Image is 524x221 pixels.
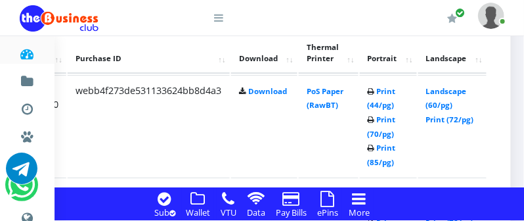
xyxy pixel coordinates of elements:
[426,114,474,124] a: Print (72/pg)
[150,205,179,219] a: Sub
[299,33,359,74] th: Thermal Printer: activate to sort column ascending
[247,207,265,218] small: Data
[186,207,210,218] small: Wallet
[248,86,287,96] a: Download
[313,205,342,219] a: ePins
[20,63,35,95] a: Fund wallet
[50,145,160,167] a: Nigerian VTU
[447,13,457,24] i: Renew/Upgrade Subscription
[349,207,370,218] small: More
[360,33,417,74] th: Portrait: activate to sort column ascending
[217,205,240,219] a: VTU
[50,164,160,186] a: International VTU
[455,8,465,18] span: Renew/Upgrade Subscription
[307,86,343,110] a: PoS Paper (RawBT)
[426,86,467,110] a: Landscape (60/pg)
[20,36,35,67] a: Dashboard
[418,33,487,74] th: Landscape: activate to sort column ascending
[368,86,396,110] a: Print (44/pg)
[182,205,214,219] a: Wallet
[368,114,396,139] a: Print (70/pg)
[368,143,396,167] a: Print (85/pg)
[154,207,175,218] small: Sub
[68,75,230,177] td: webb4f273de531133624bb8d4a3
[272,205,311,219] a: Pay Bills
[276,207,307,218] small: Pay Bills
[20,118,35,150] a: Miscellaneous Payments
[8,179,35,201] a: Chat for support
[20,91,35,122] a: Transactions
[221,207,236,218] small: VTU
[243,205,269,219] a: Data
[317,207,338,218] small: ePins
[20,5,98,32] img: Logo
[6,162,37,184] a: Chat for support
[68,33,230,74] th: Purchase ID: activate to sort column ascending
[231,33,297,74] th: Download: activate to sort column ascending
[478,3,504,28] img: User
